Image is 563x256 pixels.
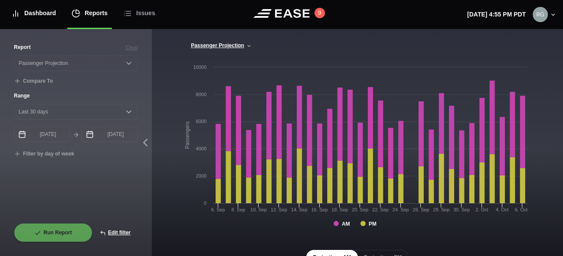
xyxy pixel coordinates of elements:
[372,207,389,212] tspan: 22. Sep
[204,201,206,206] text: 0
[331,207,348,212] tspan: 18. Sep
[196,146,206,151] text: 4000
[271,207,287,212] tspan: 12. Sep
[453,207,470,212] tspan: 30. Sep
[393,207,409,212] tspan: 24. Sep
[14,78,53,85] button: Compare To
[515,207,527,212] tspan: 6. Oct
[342,221,350,227] tspan: AM
[211,207,225,212] tspan: 6. Sep
[475,207,488,212] tspan: 2. Oct
[433,207,449,212] tspan: 28. Sep
[314,8,325,18] button: 9
[196,173,206,178] text: 2000
[496,207,508,212] tspan: 4. Oct
[193,65,206,70] text: 10000
[369,221,376,227] tspan: PM
[196,92,206,97] text: 8000
[352,207,368,212] tspan: 20. Sep
[250,207,267,212] tspan: 10. Sep
[311,207,328,212] tspan: 16. Sep
[14,151,74,158] button: Filter by day of week
[92,223,138,242] button: Edit filter
[232,207,245,212] tspan: 8. Sep
[412,207,429,212] tspan: 26. Sep
[467,10,526,19] p: [DATE] 4:55 PM PDT
[196,119,206,124] text: 6000
[184,121,190,149] tspan: Passengers
[125,44,138,52] button: Clear
[533,7,548,22] img: 0355a1d31526df1be56bea28517c65b3
[82,126,138,142] input: mm/dd/yyyy
[14,126,70,142] input: mm/dd/yyyy
[190,43,252,49] button: Passenger Projection
[14,92,138,100] label: Range
[291,207,308,212] tspan: 14. Sep
[14,43,31,51] label: Report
